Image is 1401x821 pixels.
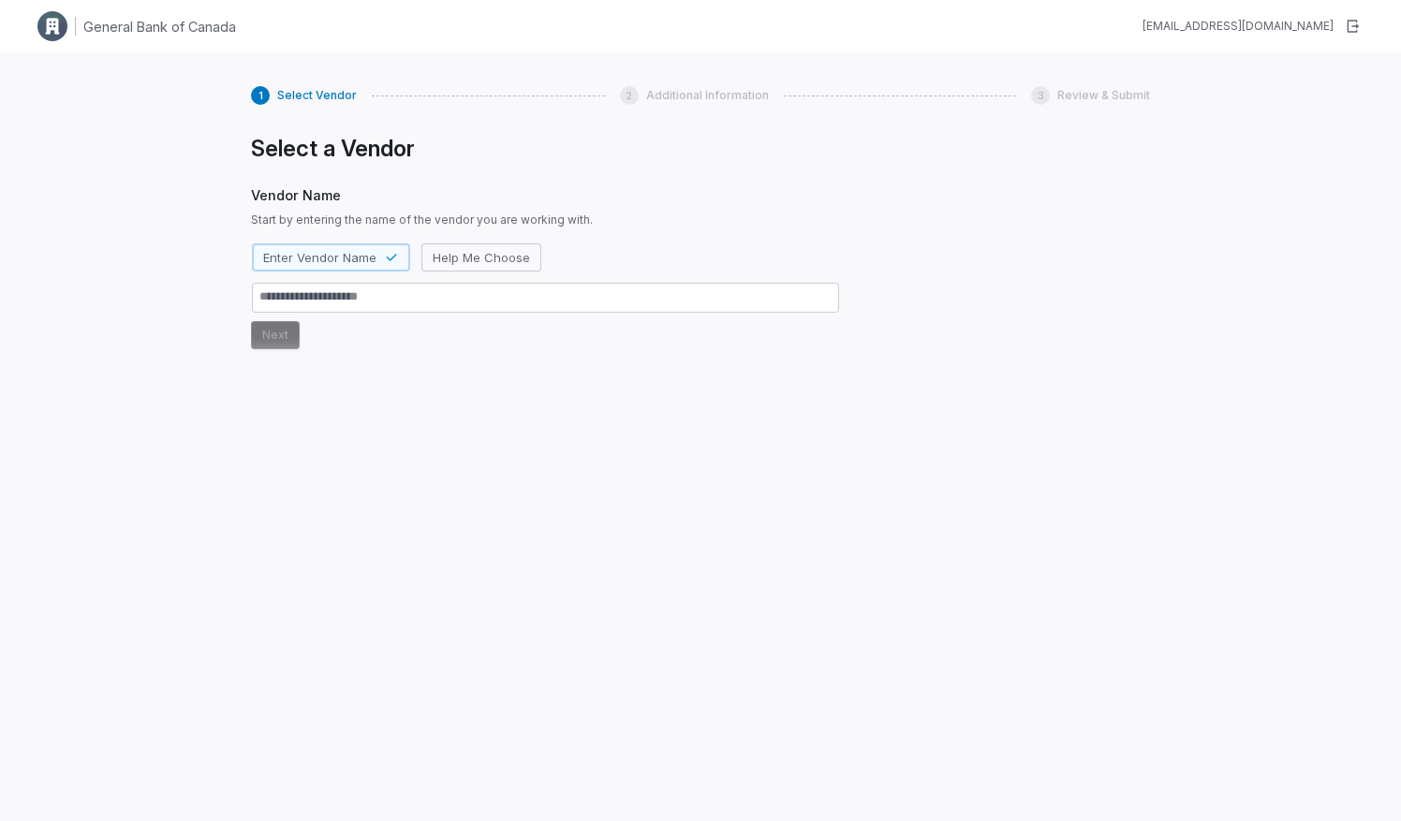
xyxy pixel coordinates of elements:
[251,86,270,105] div: 1
[83,17,236,37] h1: General Bank of Canada
[421,243,541,271] button: Help Me Choose
[1143,19,1334,34] div: [EMAIL_ADDRESS][DOMAIN_NAME]
[252,243,410,271] button: Enter Vendor Name
[646,88,769,103] span: Additional Information
[277,88,357,103] span: Select Vendor
[263,249,376,266] span: Enter Vendor Name
[37,11,67,41] img: Clerk Logo
[251,213,840,227] span: Start by entering the name of the vendor you are working with.
[433,249,530,266] span: Help Me Choose
[251,185,840,205] span: Vendor Name
[251,135,840,163] h1: Select a Vendor
[1031,86,1050,105] div: 3
[620,86,639,105] div: 2
[1057,88,1150,103] span: Review & Submit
